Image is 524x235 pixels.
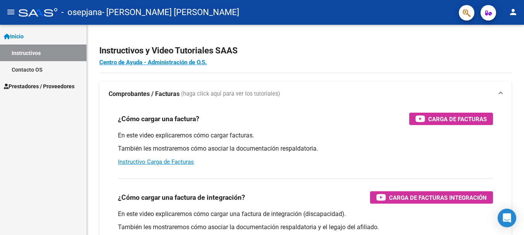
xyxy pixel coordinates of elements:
[118,192,245,203] h3: ¿Cómo cargar una factura de integración?
[118,144,493,153] p: También les mostraremos cómo asociar la documentación respaldatoria.
[409,113,493,125] button: Carga de Facturas
[118,210,493,218] p: En este video explicaremos cómo cargar una factura de integración (discapacidad).
[4,32,24,41] span: Inicio
[99,43,512,58] h2: Instructivos y Video Tutoriales SAAS
[508,7,518,17] mat-icon: person
[102,4,239,21] span: - [PERSON_NAME] [PERSON_NAME]
[370,191,493,204] button: Carga de Facturas Integración
[389,193,487,202] span: Carga de Facturas Integración
[118,131,493,140] p: En este video explicaremos cómo cargar facturas.
[109,90,180,98] strong: Comprobantes / Facturas
[4,82,74,91] span: Prestadores / Proveedores
[181,90,280,98] span: (haga click aquí para ver los tutoriales)
[99,82,512,106] mat-expansion-panel-header: Comprobantes / Facturas (haga click aquí para ver los tutoriales)
[6,7,16,17] mat-icon: menu
[118,223,493,232] p: También les mostraremos cómo asociar la documentación respaldatoria y el legajo del afiliado.
[498,209,516,227] div: Open Intercom Messenger
[99,59,207,66] a: Centro de Ayuda - Administración de O.S.
[118,113,199,124] h3: ¿Cómo cargar una factura?
[428,114,487,124] span: Carga de Facturas
[61,4,102,21] span: - osepjana
[118,158,194,165] a: Instructivo Carga de Facturas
